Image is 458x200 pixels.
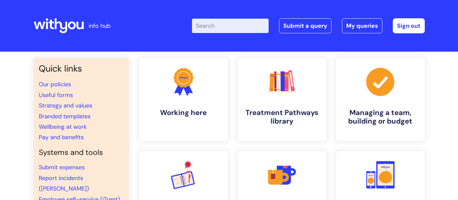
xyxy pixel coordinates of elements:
a: Treatment Pathways library [238,58,326,141]
h4: Working here [144,108,223,117]
h4: Managing a team, building or budget [341,108,420,126]
h4: Treatment Pathways library [243,108,321,126]
a: Our policies [39,80,71,88]
a: Managing a team, building or budget [336,58,425,141]
a: My queries [342,18,382,33]
a: Working here [139,58,228,141]
a: Pay and benefits [39,133,84,141]
h3: Quick links [39,63,124,74]
a: Submit expenses [39,163,85,171]
a: Strategy and values [39,102,92,109]
a: Submit a query [279,18,332,33]
a: Sign out [393,18,425,33]
p: info hub [89,21,111,31]
a: Useful forms [39,91,73,99]
a: Wellbeing at work [39,123,87,131]
a: Report incidents ([PERSON_NAME]) [39,174,89,192]
div: | - [192,18,425,33]
a: Branded templates [39,112,91,120]
input: Search [192,19,269,33]
h4: Systems and tools [39,148,124,157]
